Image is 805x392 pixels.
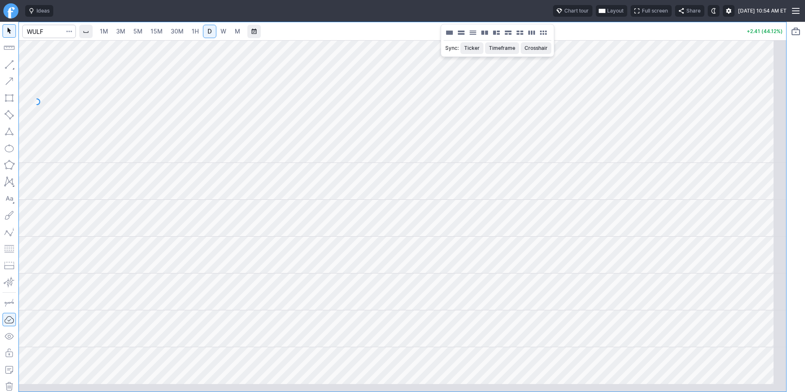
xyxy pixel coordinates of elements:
span: Ticker [464,44,480,52]
div: Layout [441,24,554,57]
button: Timeframe [485,42,519,54]
span: Crosshair [525,44,548,52]
p: Sync: [445,44,459,52]
button: Ticker [460,42,483,54]
span: Timeframe [489,44,515,52]
button: Crosshair [521,42,551,54]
